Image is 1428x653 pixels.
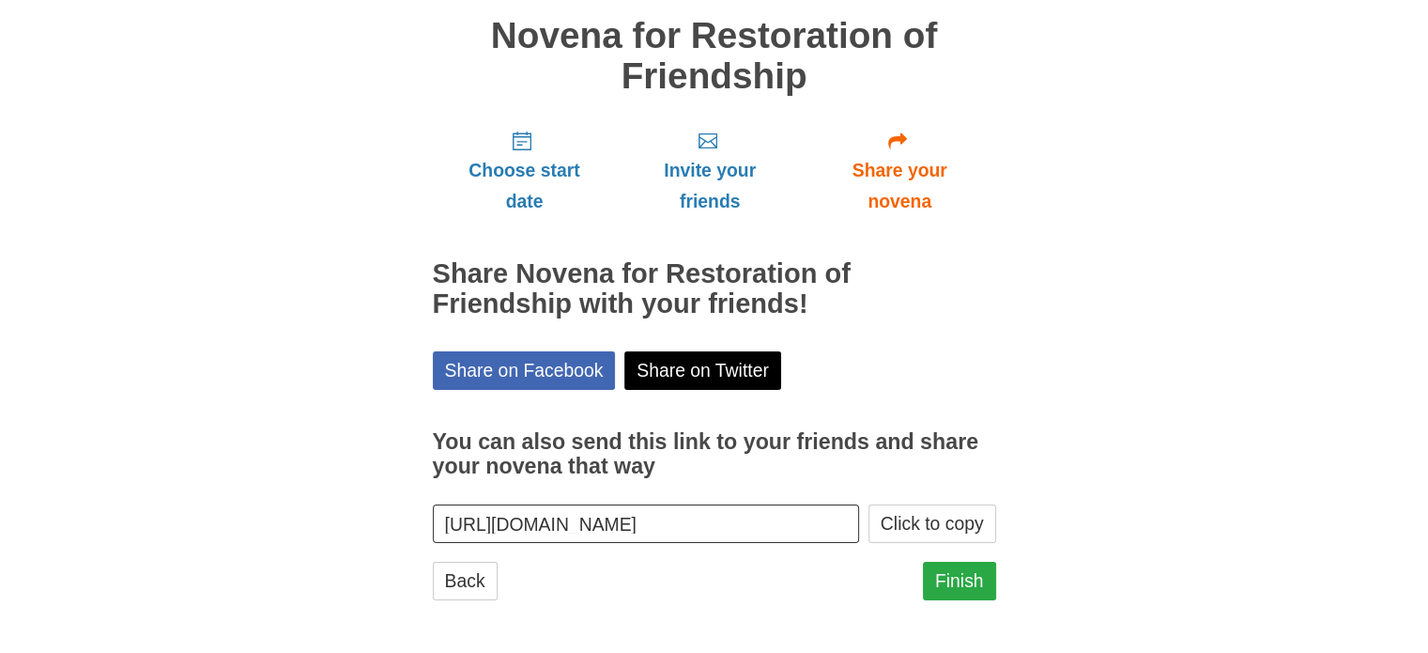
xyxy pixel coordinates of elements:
[624,351,781,390] a: Share on Twitter
[923,562,996,600] a: Finish
[616,115,803,226] a: Invite your friends
[433,115,617,226] a: Choose start date
[822,155,977,217] span: Share your novena
[433,259,996,319] h2: Share Novena for Restoration of Friendship with your friends!
[433,562,498,600] a: Back
[452,155,598,217] span: Choose start date
[433,16,996,96] h1: Novena for Restoration of Friendship
[433,430,996,478] h3: You can also send this link to your friends and share your novena that way
[635,155,784,217] span: Invite your friends
[433,351,616,390] a: Share on Facebook
[868,505,996,543] button: Click to copy
[804,115,996,226] a: Share your novena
